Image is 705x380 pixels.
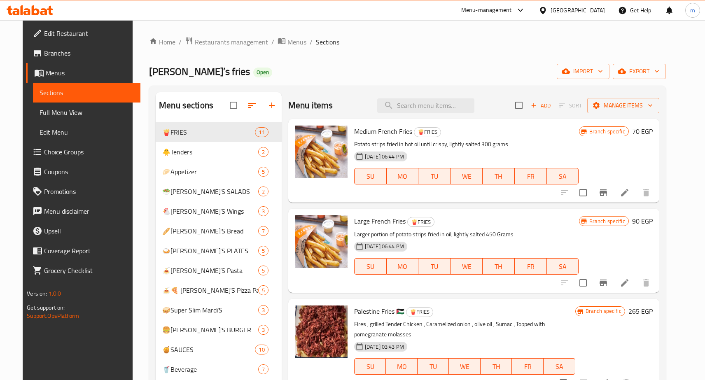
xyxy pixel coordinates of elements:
div: 🍝🍕 [PERSON_NAME]’S Pizza Pasta5 [156,280,282,300]
span: Menu disclaimer [44,206,134,216]
span: Large French Fries [354,215,406,227]
button: import [557,64,609,79]
input: search [377,98,474,113]
span: m [690,6,695,15]
a: Branches [26,43,140,63]
div: items [258,167,268,177]
div: 🥟Appetizer [162,167,258,177]
button: TU [418,258,451,275]
span: Select section [510,97,528,114]
span: TH [486,170,511,182]
div: 🍛MARDI'S PLATES [162,246,258,256]
div: 🍔MARDI'S BURGER [162,325,258,335]
div: 🥟Appetizer5 [156,162,282,182]
span: [DATE] 06:44 PM [362,242,407,250]
h6: 70 EGP [632,126,653,137]
div: items [258,147,268,157]
span: FR [518,261,544,273]
span: [DATE] 06:44 PM [362,153,407,161]
a: Edit menu item [620,188,630,198]
img: Medium French Fries [295,126,348,178]
div: 🍔[PERSON_NAME]'S BURGER3 [156,320,282,340]
span: Add item [528,99,554,112]
span: 🥤Beverage [162,364,258,374]
p: Larger portion of potato strips fried in oil, lightly salted 450 Grams [354,229,579,240]
a: Restaurants management [185,37,268,47]
span: Branch specific [586,128,628,135]
h6: 90 EGP [632,215,653,227]
div: 🐥Tenders2 [156,142,282,162]
span: Menus [46,68,134,78]
div: Open [253,68,272,77]
span: SA [547,361,572,373]
button: WE [449,358,481,375]
div: 🍝🍕 Mardi’S Pizza Pasta [162,285,258,295]
button: MO [387,168,419,184]
a: Menus [26,63,140,83]
span: Add [530,101,552,110]
span: TH [484,361,509,373]
span: Upsell [44,226,134,236]
img: Palestine Fries 🇵🇸 [295,305,348,358]
div: items [258,364,268,374]
div: 🍝[PERSON_NAME]’S Pasta5 [156,261,282,280]
button: MO [386,358,418,375]
span: 🥪Super Slim Mardi’S [162,305,258,315]
span: 3 [259,326,268,334]
div: Menu-management [461,5,512,15]
a: Grocery Checklist [26,261,140,280]
div: 🍟FRIES11 [156,122,282,142]
span: Branch specific [586,217,628,225]
div: 🥪Super Slim Mardi’S3 [156,300,282,320]
div: items [258,187,268,196]
span: WE [454,170,479,182]
span: Open [253,69,272,76]
div: 🐔[PERSON_NAME]’S Wings3 [156,201,282,221]
a: Menu disclaimer [26,201,140,221]
span: Palestine Fries 🇵🇸 [354,305,404,317]
span: [DATE] 03:43 PM [362,343,407,351]
button: WE [451,258,483,275]
span: Branch specific [582,307,625,315]
span: Grocery Checklist [44,266,134,275]
button: SU [354,358,386,375]
span: 🐔[PERSON_NAME]’S Wings [162,206,258,216]
span: 5 [259,247,268,255]
div: [GEOGRAPHIC_DATA] [551,6,605,15]
button: SA [547,258,579,275]
span: Sort sections [242,96,262,115]
span: 3 [259,207,268,215]
button: Manage items [587,98,659,113]
span: 🐥Tenders [162,147,258,157]
a: Promotions [26,182,140,201]
button: TH [483,258,515,275]
span: 10 [255,346,268,354]
span: 🍟FRIES [162,127,255,137]
span: 7 [259,227,268,235]
a: Menus [278,37,306,47]
span: Select all sections [225,97,242,114]
button: SU [354,168,387,184]
button: Branch-specific-item [593,183,613,203]
span: SU [358,170,383,182]
div: 🥗[PERSON_NAME]'S SALADS2 [156,182,282,201]
div: items [255,345,268,354]
a: Edit menu item [620,278,630,288]
span: Select to update [574,274,592,291]
span: Edit Restaurant [44,28,134,38]
span: TU [421,361,446,373]
button: FR [515,258,547,275]
span: WE [452,361,477,373]
li: / [271,37,274,47]
div: 🍯SAUCES10 [156,340,282,359]
button: Branch-specific-item [593,273,613,293]
span: 1.0.0 [49,288,61,299]
span: 5 [259,168,268,176]
span: 🍝[PERSON_NAME]’S Pasta [162,266,258,275]
div: items [258,226,268,236]
span: Select section first [554,99,587,112]
span: Coverage Report [44,246,134,256]
span: 🍛[PERSON_NAME]'S PLATES [162,246,258,256]
a: Coverage Report [26,241,140,261]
